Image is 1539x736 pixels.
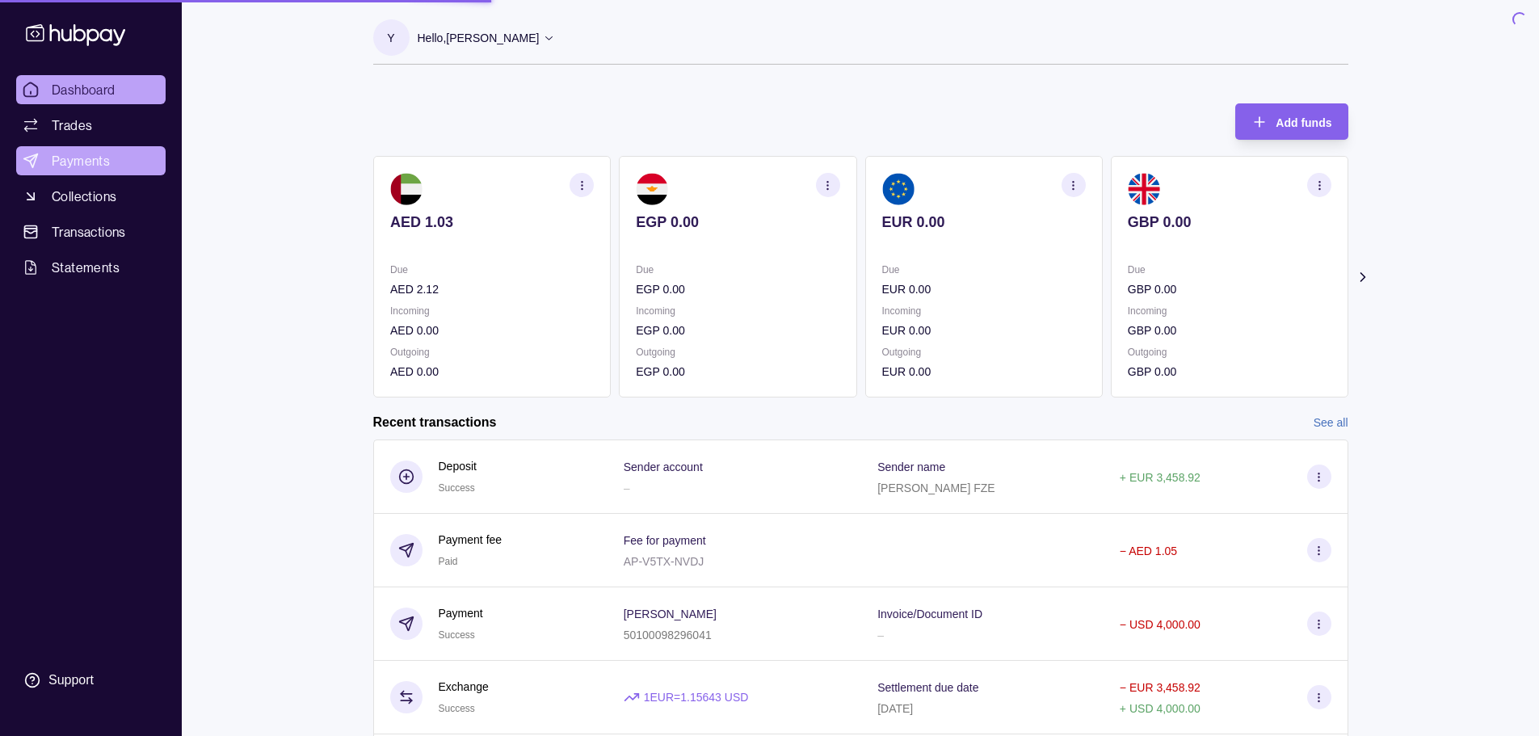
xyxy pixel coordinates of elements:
[52,187,116,206] span: Collections
[16,146,166,175] a: Payments
[636,280,839,298] p: EGP 0.00
[636,302,839,320] p: Incoming
[1120,702,1201,715] p: + USD 4,000.00
[439,604,483,622] p: Payment
[624,482,630,494] p: –
[1120,545,1177,557] p: − AED 1.05
[390,213,594,231] p: AED 1.03
[636,173,668,205] img: eg
[1127,280,1331,298] p: GBP 0.00
[52,80,116,99] span: Dashboard
[624,608,717,620] p: [PERSON_NAME]
[390,363,594,381] p: AED 0.00
[439,629,475,641] span: Success
[439,703,475,714] span: Success
[877,681,978,694] p: Settlement due date
[439,531,502,549] p: Payment fee
[16,253,166,282] a: Statements
[877,629,884,641] p: –
[1127,322,1331,339] p: GBP 0.00
[624,629,712,641] p: 50100098296041
[881,213,1085,231] p: EUR 0.00
[1127,343,1331,361] p: Outgoing
[1314,414,1348,431] a: See all
[16,75,166,104] a: Dashboard
[1120,618,1201,631] p: − USD 4,000.00
[1120,681,1201,694] p: − EUR 3,458.92
[877,702,913,715] p: [DATE]
[877,461,945,473] p: Sender name
[439,556,458,567] span: Paid
[16,182,166,211] a: Collections
[52,116,92,135] span: Trades
[1127,363,1331,381] p: GBP 0.00
[16,111,166,140] a: Trades
[390,322,594,339] p: AED 0.00
[48,671,94,689] div: Support
[390,302,594,320] p: Incoming
[636,343,839,361] p: Outgoing
[1276,116,1331,129] span: Add funds
[877,482,994,494] p: [PERSON_NAME] FZE
[881,343,1085,361] p: Outgoing
[439,457,477,475] p: Deposit
[881,280,1085,298] p: EUR 0.00
[439,678,489,696] p: Exchange
[636,261,839,279] p: Due
[16,663,166,697] a: Support
[636,322,839,339] p: EGP 0.00
[624,534,706,547] p: Fee for payment
[52,258,120,277] span: Statements
[636,213,839,231] p: EGP 0.00
[390,280,594,298] p: AED 2.12
[1235,103,1348,140] button: Add funds
[881,322,1085,339] p: EUR 0.00
[439,482,475,494] span: Success
[636,363,839,381] p: EGP 0.00
[1120,471,1201,484] p: + EUR 3,458.92
[881,173,914,205] img: eu
[881,302,1085,320] p: Incoming
[373,414,497,431] h2: Recent transactions
[624,461,703,473] p: Sender account
[387,29,394,47] p: Y
[1127,173,1159,205] img: gb
[1127,302,1331,320] p: Incoming
[52,222,126,242] span: Transactions
[877,608,982,620] p: Invoice/Document ID
[390,173,423,205] img: ae
[16,217,166,246] a: Transactions
[390,261,594,279] p: Due
[1127,213,1331,231] p: GBP 0.00
[624,555,704,568] p: AP-V5TX-NVDJ
[418,29,540,47] p: Hello, [PERSON_NAME]
[644,688,749,706] p: 1 EUR = 1.15643 USD
[1127,261,1331,279] p: Due
[881,363,1085,381] p: EUR 0.00
[881,261,1085,279] p: Due
[390,343,594,361] p: Outgoing
[52,151,110,170] span: Payments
